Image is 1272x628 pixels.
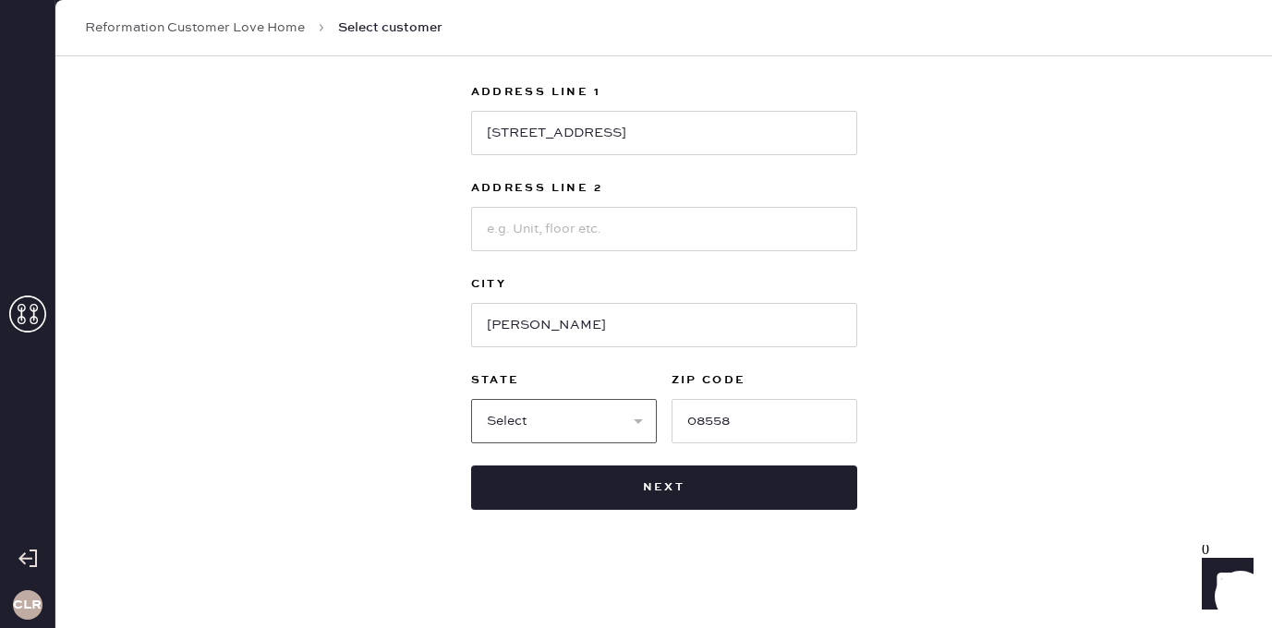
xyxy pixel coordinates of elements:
th: ID [59,300,165,324]
td: 1 [1142,348,1209,372]
td: Sleeved Top - Reformation - Rowan Crew Tee La Jolla Stripe - Size: S [165,324,1142,348]
label: Address Line 2 [471,177,857,199]
label: Address Line 1 [471,81,857,103]
div: Packing list [59,112,1209,134]
label: ZIP Code [672,369,857,392]
iframe: Front Chat [1184,545,1264,624]
a: Reformation Customer Love Home [85,18,305,37]
th: Description [165,300,1142,324]
label: City [471,273,857,296]
td: Button Down Top - Reformation - [PERSON_NAME] Top Black - Size: S [165,348,1142,372]
button: Next [471,465,857,510]
td: 935337 [59,348,165,372]
td: 935355 [59,324,165,348]
h3: CLR [13,598,42,611]
td: 1 [1142,324,1209,348]
div: # 88889 Jiajun [PERSON_NAME] [EMAIL_ADDRESS][DOMAIN_NAME] [59,206,1209,272]
th: QTY [1142,300,1209,324]
input: e.g 100134 [672,399,857,443]
label: State [471,369,657,392]
div: Order # 82301 [59,134,1209,156]
input: e.g. Street address, P.O. box etc. [471,111,857,155]
input: e.g. Unit, floor etc. [471,207,857,251]
input: e.g New York [471,303,857,347]
div: Customer information [59,184,1209,206]
span: Select customer [338,18,442,37]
